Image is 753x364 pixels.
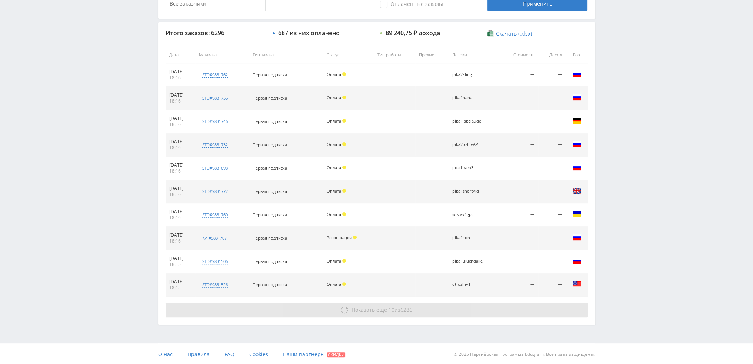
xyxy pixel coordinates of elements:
div: kai#9831707 [202,235,227,241]
a: Скачать (.xlsx) [487,30,532,37]
span: Оплата [327,141,341,147]
td: — [538,157,565,180]
span: Оплата [327,211,341,217]
span: Оплата [327,188,341,194]
td: — [538,250,565,273]
div: [DATE] [169,186,191,191]
span: Скидки [327,352,345,357]
div: pika2kling [452,72,486,77]
td: — [538,227,565,250]
div: std#9831760 [202,212,228,218]
div: pika1nana [452,96,486,100]
div: [DATE] [169,256,191,261]
span: Оплата [327,71,341,77]
div: [DATE] [169,209,191,215]
div: [DATE] [169,232,191,238]
td: — [538,87,565,110]
div: std#9831746 [202,118,228,124]
span: Холд [342,142,346,146]
div: [DATE] [169,162,191,168]
div: 18:16 [169,145,191,151]
span: Регистрация [327,235,352,240]
td: — [500,203,538,227]
div: Итого заказов: 6296 [166,30,266,36]
div: std#9831732 [202,142,228,148]
img: rus.png [572,140,581,148]
span: Оплата [327,95,341,100]
span: Холд [342,212,346,216]
div: std#9831756 [202,95,228,101]
span: Первая подписка [253,258,287,264]
div: sostav1gpt [452,212,486,217]
span: Холд [342,282,346,286]
img: rus.png [572,233,581,242]
td: — [500,273,538,297]
div: pika1shortvid [452,189,486,194]
div: pika2ozhivAP [452,142,486,147]
span: Правила [187,351,210,358]
div: pika1uluchdalle [452,259,486,264]
span: 6286 [400,306,412,313]
td: — [500,110,538,133]
span: из [351,306,412,313]
span: Первая подписка [253,282,287,287]
span: Холд [342,166,346,169]
span: Первая подписка [253,188,287,194]
td: — [538,63,565,87]
span: Холд [353,236,357,239]
div: dtfozhiv1 [452,282,486,287]
div: std#9831762 [202,72,228,78]
th: Потоки [449,47,500,63]
td: — [500,133,538,157]
td: — [538,273,565,297]
td: — [538,203,565,227]
td: — [500,180,538,203]
td: — [500,250,538,273]
div: 89 240,75 ₽ дохода [386,30,440,36]
div: pika1kon [452,236,486,240]
span: Показать ещё [351,306,387,313]
span: Cookies [249,351,268,358]
div: 18:16 [169,215,191,221]
div: 18:16 [169,191,191,197]
span: Холд [342,72,346,76]
th: Предмет [415,47,448,63]
div: std#9831698 [202,165,228,171]
span: Первая подписка [253,165,287,171]
span: FAQ [224,351,234,358]
div: 18:16 [169,238,191,244]
span: Оплата [327,165,341,170]
img: gbr.png [572,186,581,195]
img: xlsx [487,30,494,37]
img: rus.png [572,256,581,265]
span: Первая подписка [253,118,287,124]
th: Стоимость [500,47,538,63]
div: [DATE] [169,92,191,98]
span: Оплаченные заказы [380,1,443,8]
td: — [500,63,538,87]
th: Гео [566,47,588,63]
td: — [500,87,538,110]
div: std#9831506 [202,258,228,264]
td: — [500,157,538,180]
img: ukr.png [572,210,581,218]
td: — [538,133,565,157]
span: Оплата [327,258,341,264]
span: Холд [342,119,346,123]
span: Наши партнеры [283,351,325,358]
span: Первая подписка [253,142,287,147]
img: deu.png [572,116,581,125]
span: 10 [389,306,394,313]
span: Первая подписка [253,72,287,77]
th: Дата [166,47,195,63]
span: Первая подписка [253,212,287,217]
div: [DATE] [169,116,191,121]
img: usa.png [572,280,581,288]
div: 18:15 [169,261,191,267]
span: Холд [342,96,346,99]
th: Тип работы [374,47,416,63]
div: [DATE] [169,279,191,285]
div: std#9831526 [202,282,228,288]
th: Доход [538,47,565,63]
div: 18:16 [169,98,191,104]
